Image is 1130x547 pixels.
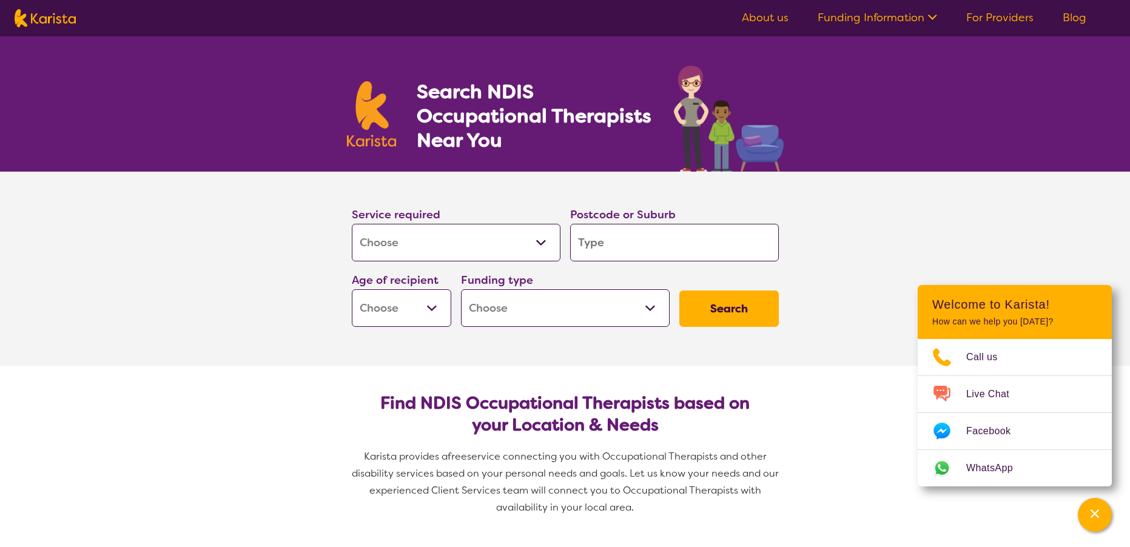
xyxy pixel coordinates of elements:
[364,450,448,463] span: Karista provides a
[1078,498,1112,532] button: Channel Menu
[347,81,397,147] img: Karista logo
[362,392,769,436] h2: Find NDIS Occupational Therapists based on your Location & Needs
[918,285,1112,486] div: Channel Menu
[918,450,1112,486] a: Web link opens in a new tab.
[15,9,76,27] img: Karista logo
[461,273,533,287] label: Funding type
[932,297,1097,312] h2: Welcome to Karista!
[674,65,784,172] img: occupational-therapy
[918,339,1112,486] ul: Choose channel
[818,10,937,25] a: Funding Information
[742,10,789,25] a: About us
[966,422,1025,440] span: Facebook
[679,290,779,327] button: Search
[417,79,653,152] h1: Search NDIS Occupational Therapists Near You
[352,273,439,287] label: Age of recipient
[352,207,440,222] label: Service required
[1063,10,1086,25] a: Blog
[570,224,779,261] input: Type
[448,450,467,463] span: free
[966,10,1034,25] a: For Providers
[932,317,1097,327] p: How can we help you [DATE]?
[570,207,676,222] label: Postcode or Suburb
[966,348,1012,366] span: Call us
[352,450,781,514] span: service connecting you with Occupational Therapists and other disability services based on your p...
[966,385,1024,403] span: Live Chat
[966,459,1027,477] span: WhatsApp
